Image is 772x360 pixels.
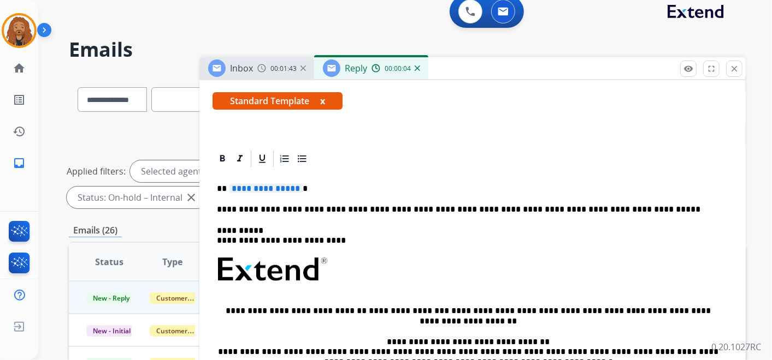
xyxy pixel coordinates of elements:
[232,151,248,167] div: Italic
[86,292,136,304] span: New - Reply
[294,151,310,167] div: Bullet List
[86,325,137,337] span: New - Initial
[276,151,293,167] div: Ordered List
[254,151,270,167] div: Underline
[385,64,411,73] span: 00:00:04
[706,64,716,74] mat-icon: fullscreen
[69,224,122,237] p: Emails (26)
[214,151,231,167] div: Bold
[185,191,198,204] mat-icon: close
[729,64,739,74] mat-icon: close
[683,64,693,74] mat-icon: remove_red_eye
[320,94,325,107] button: x
[711,340,761,353] p: 0.20.1027RC
[67,165,126,178] p: Applied filters:
[345,62,367,74] span: Reply
[150,292,221,304] span: Customer Support
[13,93,26,106] mat-icon: list_alt
[270,64,297,73] span: 00:01:43
[230,62,253,74] span: Inbox
[13,157,26,170] mat-icon: inbox
[13,62,26,75] mat-icon: home
[4,15,34,46] img: avatar
[213,92,343,110] span: Standard Template
[69,39,746,61] h2: Emails
[162,255,182,268] span: Type
[130,160,226,182] div: Selected agents: 1
[95,255,123,268] span: Status
[13,125,26,138] mat-icon: history
[150,325,221,337] span: Customer Support
[67,187,209,208] div: Status: On-hold – Internal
